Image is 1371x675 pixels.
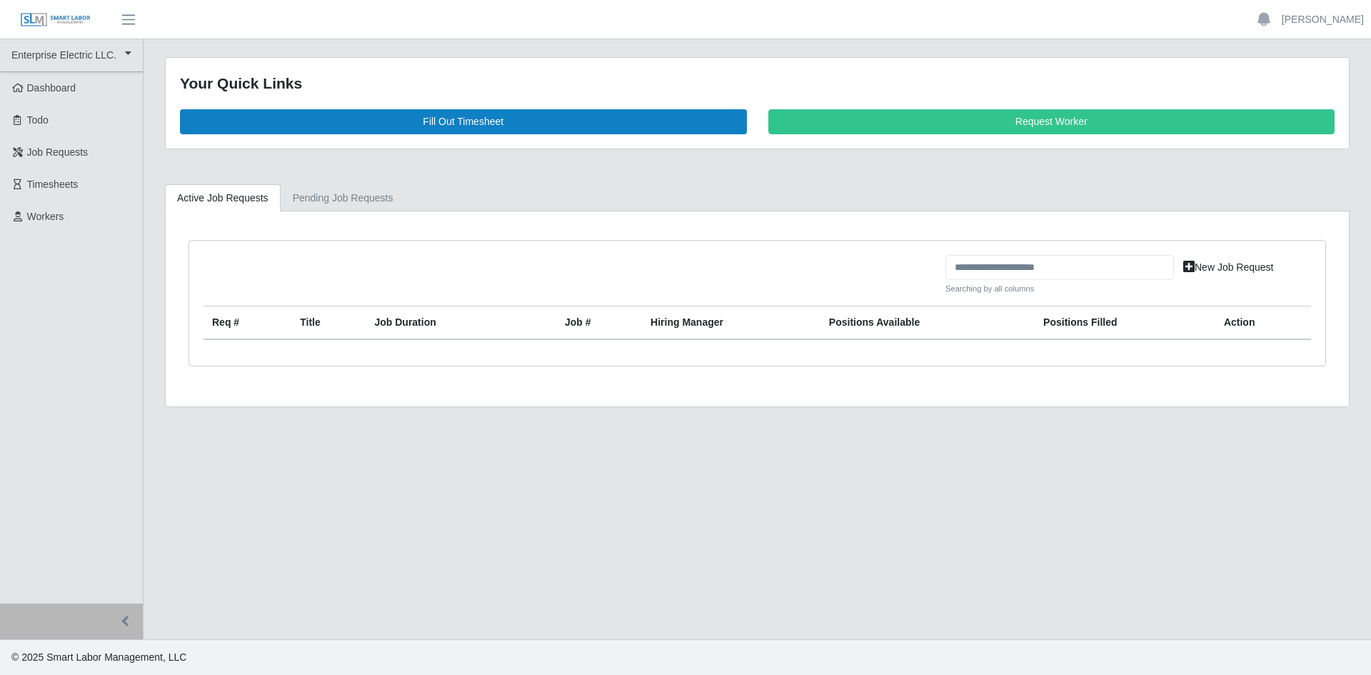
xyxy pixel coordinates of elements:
div: Your Quick Links [180,72,1335,95]
a: [PERSON_NAME] [1282,12,1364,27]
th: Positions Available [820,306,1035,340]
a: Request Worker [768,109,1335,134]
span: © 2025 Smart Labor Management, LLC [11,651,186,663]
th: Job Duration [366,306,522,340]
span: Dashboard [27,82,76,94]
th: Hiring Manager [642,306,820,340]
span: Todo [27,114,49,126]
th: Action [1215,306,1311,340]
th: Job # [556,306,642,340]
th: Req # [204,306,291,340]
span: Job Requests [27,146,89,158]
span: Timesheets [27,179,79,190]
a: New Job Request [1174,255,1283,280]
span: Workers [27,211,64,222]
th: Title [291,306,366,340]
th: Positions Filled [1035,306,1215,340]
a: Active Job Requests [165,184,281,212]
small: Searching by all columns [945,283,1174,295]
a: Fill Out Timesheet [180,109,747,134]
a: Pending Job Requests [281,184,406,212]
img: SLM Logo [20,12,91,28]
